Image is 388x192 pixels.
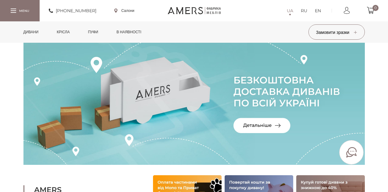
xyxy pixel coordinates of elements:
[315,7,321,14] a: EN
[84,21,103,43] a: Пуфи
[372,5,379,11] span: 0
[112,21,146,43] a: в наявності
[287,7,293,14] a: UA
[49,7,96,14] a: [PHONE_NUMBER]
[308,24,365,40] button: Замовити зразки
[114,8,134,13] a: Салони
[316,30,357,35] span: Замовити зразки
[52,21,74,43] a: Крісла
[301,7,307,14] a: RU
[19,21,43,43] a: Дивани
